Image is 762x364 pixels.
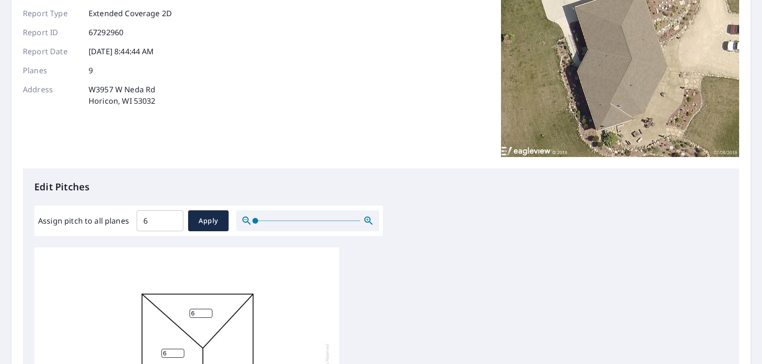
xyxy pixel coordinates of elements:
button: Apply [188,210,229,231]
p: Report Type [23,8,80,19]
label: Assign pitch to all planes [38,215,129,226]
p: 9 [89,65,93,76]
p: Address [23,84,80,107]
p: Edit Pitches [34,180,728,194]
span: Apply [196,215,221,227]
p: [DATE] 8:44:44 AM [89,46,154,57]
p: Report ID [23,27,80,38]
p: W3957 W Neda Rd Horicon, WI 53032 [89,84,156,107]
p: Extended Coverage 2D [89,8,172,19]
p: Planes [23,65,80,76]
input: 00.0 [137,207,183,234]
p: 67292960 [89,27,123,38]
p: Report Date [23,46,80,57]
